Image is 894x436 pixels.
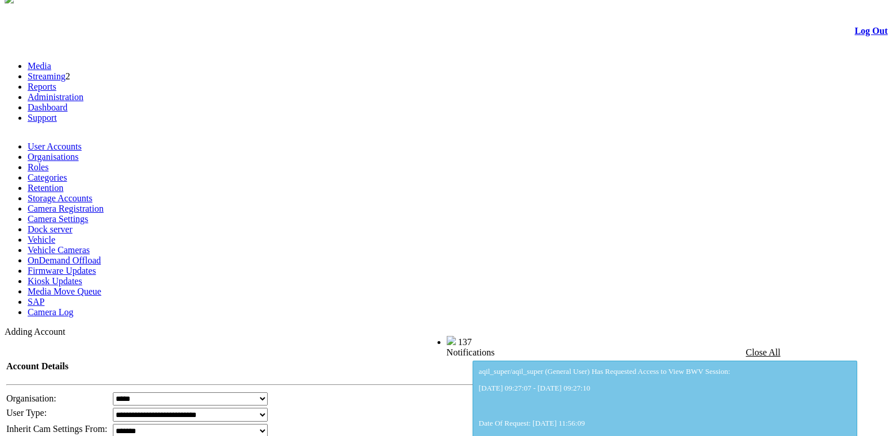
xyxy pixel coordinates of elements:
[479,384,851,393] p: [DATE] 09:27:07 - [DATE] 09:27:10
[746,347,781,357] a: Close All
[28,245,90,255] a: Vehicle Cameras
[340,336,423,345] span: Welcome, - (Administrator)
[28,141,82,151] a: User Accounts
[855,26,888,36] a: Log Out
[28,82,56,91] a: Reports
[28,214,88,224] a: Camera Settings
[28,286,101,296] a: Media Move Queue
[28,297,44,307] a: SAP
[28,102,67,112] a: Dashboard
[28,61,51,71] a: Media
[28,152,79,162] a: Organisations
[28,162,48,172] a: Roles
[28,307,74,317] a: Camera Log
[28,224,73,234] a: Dock server
[28,276,82,286] a: Kiosk Updates
[28,204,104,213] a: Camera Registration
[447,336,456,345] img: bell25.png
[6,393,56,403] span: Organisation:
[5,327,65,336] span: Adding Account
[458,337,472,347] span: 137
[6,361,618,372] h4: Account Details
[28,71,66,81] a: Streaming
[28,266,96,276] a: Firmware Updates
[28,193,92,203] a: Storage Accounts
[447,347,865,358] div: Notifications
[28,255,101,265] a: OnDemand Offload
[66,71,70,81] span: 2
[28,113,57,123] a: Support
[6,424,108,434] span: Inherit Cam Settings From:
[28,183,63,193] a: Retention
[28,235,55,244] a: Vehicle
[28,92,83,102] a: Administration
[6,408,47,418] span: User Type:
[28,173,67,182] a: Categories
